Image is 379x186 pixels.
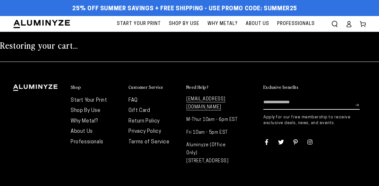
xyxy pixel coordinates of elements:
summary: Customer Service [128,84,180,90]
a: Why Metal? [204,16,241,32]
span: About Us [246,20,269,28]
img: Aluminyze [13,19,71,29]
a: Start Your Print [71,98,107,103]
span: Professionals [277,20,315,28]
a: Terms of Service [128,139,170,145]
summary: Search our site [328,17,342,31]
a: [EMAIL_ADDRESS][DOMAIN_NAME] [186,97,225,110]
a: Gift Card [128,108,150,113]
span: Start Your Print [117,20,161,28]
p: Aluminyze (Office Only) [STREET_ADDRESS] [186,141,238,165]
span: 25% off Summer Savings + Free Shipping - Use Promo Code: SUMMER25 [72,5,297,13]
a: Professionals [71,139,103,145]
a: FAQ [128,98,138,103]
a: Shop By Use [71,108,101,113]
h2: Customer Service [128,84,163,90]
p: Fri 10am - 5pm EST [186,129,238,137]
h2: Need Help? [186,84,208,90]
summary: Shop [71,84,122,90]
a: About Us [242,16,272,32]
h2: Shop [71,84,81,90]
a: About Us [71,129,93,134]
h2: Exclusive benefits [263,84,298,90]
a: Start Your Print [114,16,164,32]
button: Subscribe [356,95,360,114]
p: Apply for our free membership to receive exclusive deals, news, and events. [263,114,366,126]
span: Why Metal? [207,20,238,28]
a: Professionals [274,16,318,32]
a: Privacy Policy [128,129,161,134]
a: Why Metal? [71,119,98,124]
p: M-Thur 10am - 6pm EST [186,116,238,124]
span: Shop By Use [169,20,199,28]
summary: Exclusive benefits [263,84,366,90]
a: Return Policy [128,119,160,124]
summary: Need Help? [186,84,238,90]
a: Shop By Use [166,16,203,32]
